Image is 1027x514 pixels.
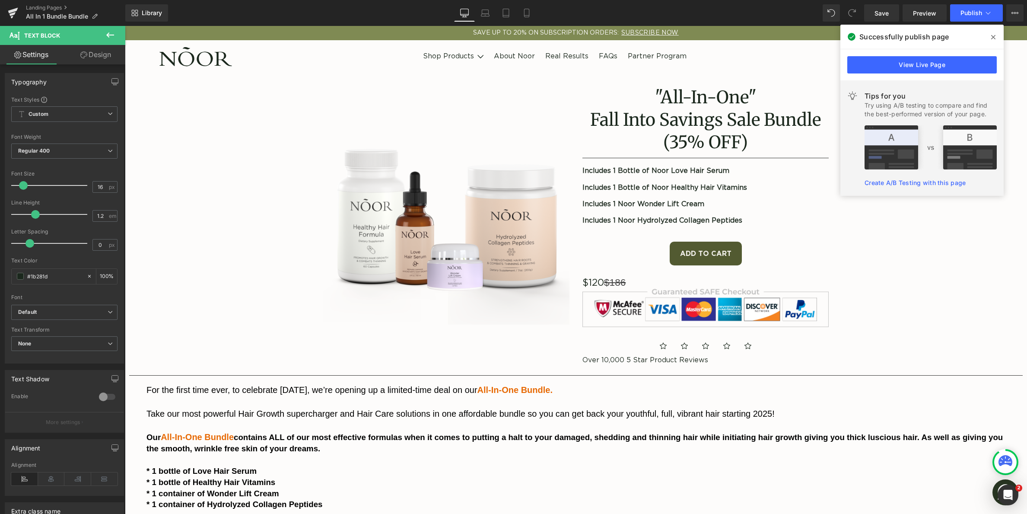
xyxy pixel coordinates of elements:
strong: Includes 1 Noor Wonder Lift Cream [458,175,579,182]
div: Font Weight [11,134,118,140]
img: tip.png [865,125,997,169]
div: Text Color [11,258,118,264]
span: Text Block [24,32,60,39]
span: Publish [960,10,982,16]
img: light.svg [847,91,858,101]
span: Save [874,9,889,18]
a: Design [64,45,127,64]
span: All-In-One Bundle. [353,359,428,369]
span: Library [142,9,162,17]
button: Redo [843,4,861,22]
span: Our [22,407,36,416]
div: Line Height [11,200,118,206]
p: Over 10,000 5 Star Product Reviews [458,330,704,338]
a: Mobile [516,4,537,22]
span: Take Hair Quiz [769,27,820,35]
img: Noor Hair [35,21,107,41]
a: FAQs [474,27,493,34]
div: Messenger Dummy Widget [868,453,893,479]
a: Shop Products [298,26,353,35]
a: About Noor [369,27,410,34]
div: Enable [11,393,90,402]
a: Desktop [454,4,475,22]
b: Custom [29,111,48,118]
a: Real Results [420,27,464,34]
span: * 1 bottle of Healthy Hair Vitamins [22,452,150,461]
div: Alignment [11,462,118,468]
a: Preview [903,4,947,22]
a: Noor Hair [32,18,111,44]
div: Try using A/B testing to compare and find the best-performed version of your page. [865,101,997,118]
div: Text Styles [11,96,118,103]
span: All In 1 Bundle Bundle [26,13,88,20]
div: Typography [11,73,47,86]
a: View Live Page [847,56,997,73]
b: None [18,340,32,347]
span: Preview [913,9,936,18]
div: Font [11,294,118,300]
a: Create A/B Testing with this page [865,179,966,186]
div: Tips for you [865,91,997,101]
a: Laptop [475,4,496,22]
strong: Includes 1 Noor Hydrolyzed Collagen Peptides [458,191,617,198]
span: * 1 bottle of Love Hair Serum [22,441,132,450]
span: For the first time ever, to celebrate [DATE], we’re opening up a limited-time deal on our [22,359,353,369]
div: % [96,269,117,284]
button: Undo [823,4,840,22]
b: Regular 400 [18,147,50,154]
span: px [109,242,116,248]
a: Take Hair Quiz [756,22,834,39]
a: Landing Pages [26,4,125,11]
div: Text Shadow [11,370,49,383]
div: Letter Spacing [11,229,118,235]
iframe: Intercom live chat [998,485,1018,505]
span: SAVE UP TO 20% ON SUBSCRIPTION ORDERS: [348,4,553,10]
div: Font Size [11,171,118,177]
button: Add To Cart [545,216,617,239]
span: contains ALL of our most effective formulas when it comes to putting a halt to your damaged, shed... [22,407,880,428]
input: Color [27,271,83,281]
div: Text Transform [11,327,118,333]
a: Partner Program [503,27,562,34]
h1: (35% OFF) [458,105,704,128]
span: * 1 container of Hydrolyzed Collagen Peptides [22,474,197,483]
button: More settings [5,412,124,432]
span: 2 [1015,485,1022,492]
span: Successfully publish page [859,32,949,42]
p: More settings [46,418,80,426]
div: Alignment [11,440,41,452]
span: * 1 container of Wonder Lift Cream [22,463,154,472]
strong: Includes 1 Bottle of Noor Love Hair Serum [458,141,604,148]
span: px [109,184,116,190]
button: Publish [950,4,1003,22]
a: SUBSCRIBE NOW [494,4,553,10]
span: Take our most powerful Hair Growth supercharger and Hair Care solutions in one affordable bundle ... [22,383,650,393]
button: More [1006,4,1024,22]
span: em [109,213,116,219]
a: Tablet [496,4,516,22]
i: Default [18,309,37,316]
a: New Library [125,4,168,22]
strong: Includes 1 Bottle of Noor Healthy Hair Vitamins [458,158,622,165]
span: All-In-One Bundle [36,406,109,416]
